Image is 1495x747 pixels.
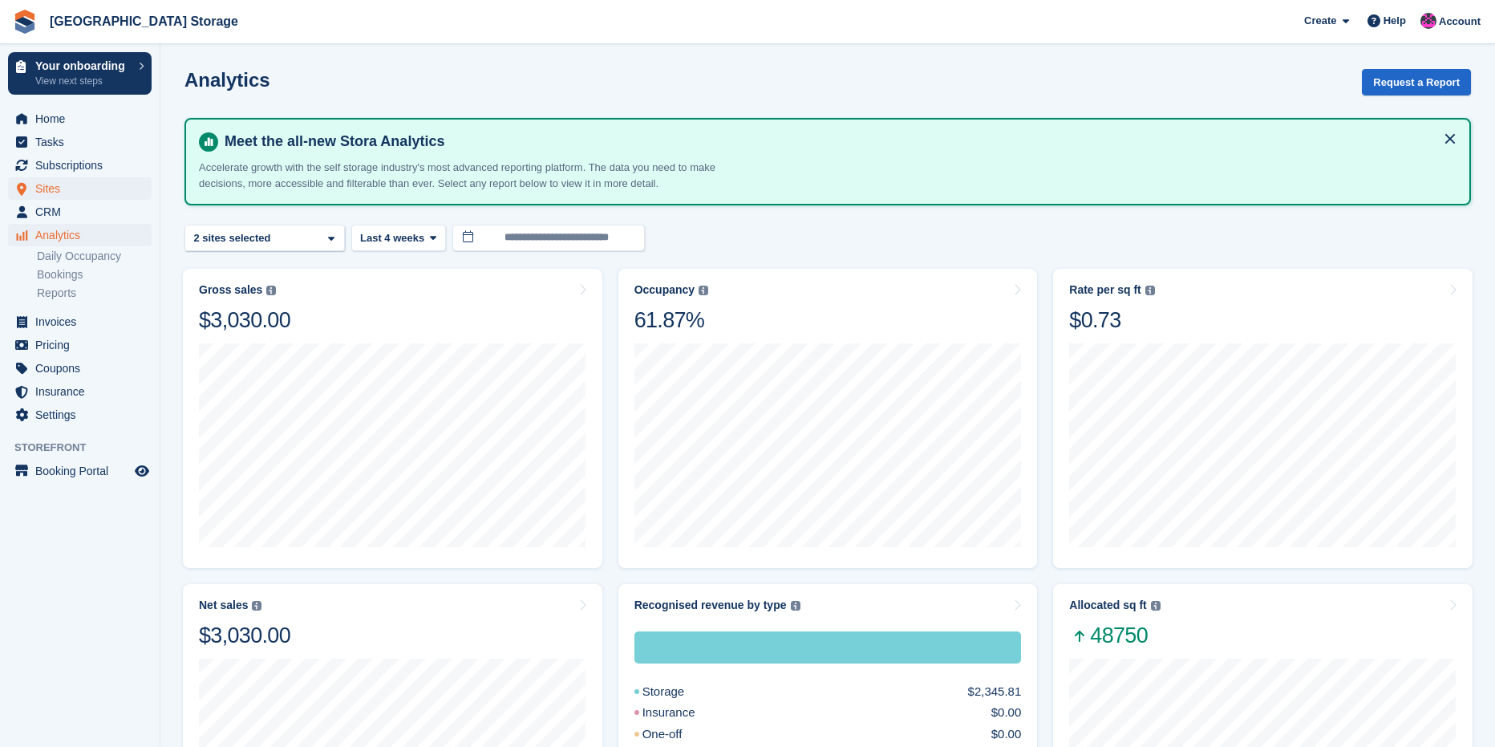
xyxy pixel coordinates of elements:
a: [GEOGRAPHIC_DATA] Storage [43,8,245,35]
span: Sites [35,177,132,200]
p: Accelerate growth with the self storage industry's most advanced reporting platform. The data you... [199,160,760,191]
img: icon-info-grey-7440780725fd019a000dd9b08b2336e03edf1995a4989e88bcd33f0948082b44.svg [791,601,800,611]
button: Last 4 weeks [351,225,446,251]
a: Preview store [132,461,152,481]
a: menu [8,154,152,177]
p: View next steps [35,74,131,88]
span: Analytics [35,224,132,246]
img: icon-info-grey-7440780725fd019a000dd9b08b2336e03edf1995a4989e88bcd33f0948082b44.svg [699,286,708,295]
div: 61.87% [634,307,708,334]
button: Request a Report [1362,69,1471,95]
a: menu [8,357,152,380]
div: Occupancy [634,283,695,297]
a: menu [8,131,152,153]
h4: Meet the all-new Stora Analytics [218,132,1457,151]
span: Tasks [35,131,132,153]
span: Subscriptions [35,154,132,177]
span: Help [1384,13,1406,29]
a: menu [8,334,152,356]
img: stora-icon-8386f47178a22dfd0bd8f6a31ec36ba5ce8667c1dd55bd0f319d3a0aa187defe.svg [13,10,37,34]
span: Booking Portal [35,460,132,482]
a: menu [8,311,152,333]
div: Insurance [634,704,734,722]
a: menu [8,380,152,403]
span: Insurance [35,380,132,403]
span: Invoices [35,311,132,333]
span: Account [1439,14,1481,30]
img: Jantz Morgan [1420,13,1436,29]
a: Bookings [37,267,152,282]
span: Last 4 weeks [360,230,424,246]
span: Settings [35,404,132,426]
a: menu [8,108,152,130]
div: Rate per sq ft [1069,283,1140,297]
span: Home [35,108,132,130]
div: One-off [634,725,721,744]
img: icon-info-grey-7440780725fd019a000dd9b08b2336e03edf1995a4989e88bcd33f0948082b44.svg [1151,601,1161,611]
a: menu [8,177,152,200]
a: Reports [37,286,152,301]
img: icon-info-grey-7440780725fd019a000dd9b08b2336e03edf1995a4989e88bcd33f0948082b44.svg [252,601,261,611]
a: menu [8,201,152,223]
a: menu [8,404,152,426]
span: Storefront [14,440,160,456]
div: Recognised revenue by type [634,599,787,612]
div: $3,030.00 [199,622,290,649]
div: Storage [634,683,723,701]
div: $2,345.81 [968,683,1022,701]
div: $0.00 [991,704,1022,722]
span: Coupons [35,357,132,380]
p: Your onboarding [35,60,131,71]
div: Gross sales [199,283,262,297]
div: Storage [634,631,1022,664]
span: Pricing [35,334,132,356]
h2: Analytics [184,69,270,91]
img: icon-info-grey-7440780725fd019a000dd9b08b2336e03edf1995a4989e88bcd33f0948082b44.svg [266,286,276,295]
a: menu [8,460,152,482]
div: Net sales [199,599,248,612]
span: 48750 [1069,622,1160,649]
div: $0.73 [1069,307,1154,334]
span: CRM [35,201,132,223]
div: 2 sites selected [191,230,277,246]
div: $0.00 [991,725,1022,744]
div: $3,030.00 [199,307,290,334]
a: menu [8,224,152,246]
a: Daily Occupancy [37,249,152,264]
div: Allocated sq ft [1069,599,1146,612]
a: Your onboarding View next steps [8,52,152,95]
img: icon-info-grey-7440780725fd019a000dd9b08b2336e03edf1995a4989e88bcd33f0948082b44.svg [1145,286,1155,295]
span: Create [1304,13,1336,29]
